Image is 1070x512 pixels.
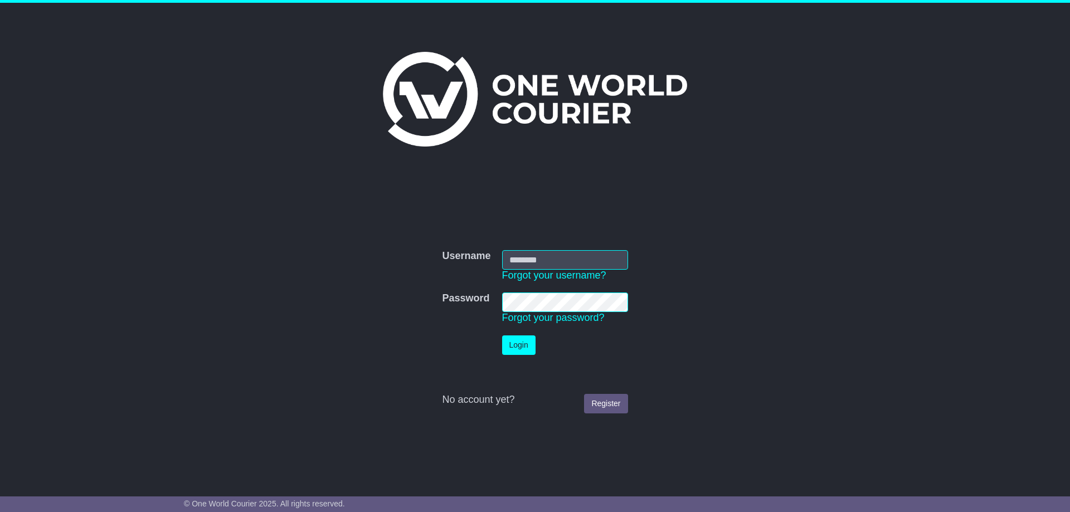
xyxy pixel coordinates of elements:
a: Register [584,394,628,413]
img: One World [383,52,687,147]
a: Forgot your password? [502,312,605,323]
span: © One World Courier 2025. All rights reserved. [184,499,345,508]
label: Username [442,250,490,262]
a: Forgot your username? [502,270,606,281]
button: Login [502,335,536,355]
label: Password [442,292,489,305]
div: No account yet? [442,394,628,406]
